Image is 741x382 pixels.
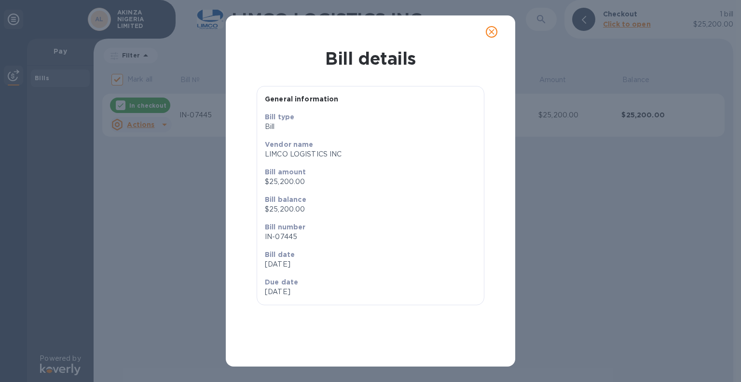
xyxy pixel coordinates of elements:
button: close [480,20,503,43]
p: $25,200.00 [265,204,476,214]
p: IN-07445 [265,232,476,242]
p: [DATE] [265,259,476,269]
b: Bill type [265,113,294,121]
b: Vendor name [265,141,314,148]
b: Bill balance [265,196,306,203]
b: General information [265,95,339,103]
p: Bill [265,122,476,132]
b: Due date [265,278,298,286]
p: LIMCO LOGISTICS INC [265,149,476,159]
b: Bill number [265,223,306,231]
h1: Bill details [233,48,508,69]
b: Bill date [265,251,295,258]
p: [DATE] [265,287,367,297]
p: $25,200.00 [265,177,476,187]
b: Bill amount [265,168,306,176]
